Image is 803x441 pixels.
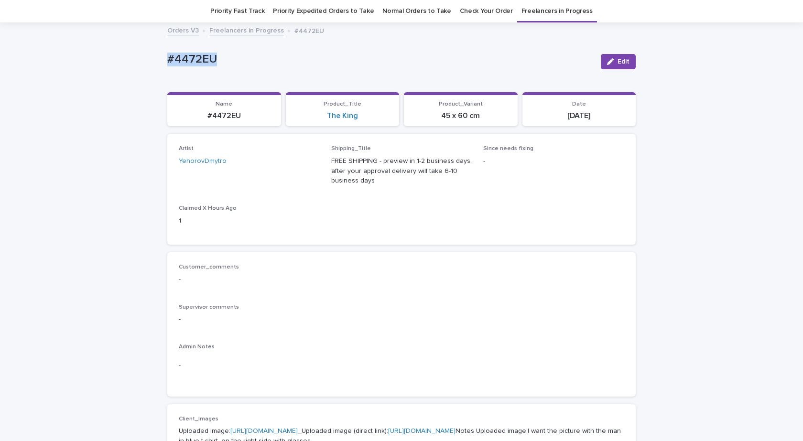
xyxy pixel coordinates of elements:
[324,101,361,107] span: Product_Title
[179,146,194,151] span: Artist
[173,111,275,120] p: #4472EU
[601,54,636,69] button: Edit
[179,216,320,226] p: 1
[179,344,215,350] span: Admin Notes
[179,304,239,310] span: Supervisor comments
[331,156,472,186] p: FREE SHIPPING - preview in 1-2 business days, after your approval delivery will take 6-10 busines...
[483,156,624,166] p: -
[327,111,358,120] a: The King
[528,111,630,120] p: [DATE]
[179,156,227,166] a: YehorovDmytro
[230,428,298,434] a: [URL][DOMAIN_NAME]
[179,275,624,285] p: -
[179,416,218,422] span: Client_Images
[179,205,237,211] span: Claimed X Hours Ago
[483,146,533,151] span: Since needs fixing
[167,24,199,35] a: Orders V3
[209,24,284,35] a: Freelancers in Progress
[410,111,512,120] p: 45 x 60 cm
[179,314,624,324] p: -
[167,53,593,66] p: #4472EU
[179,264,239,270] span: Customer_comments
[294,25,324,35] p: #4472EU
[439,101,483,107] span: Product_Variant
[331,146,371,151] span: Shipping_Title
[216,101,232,107] span: Name
[572,101,586,107] span: Date
[179,361,624,371] p: -
[618,58,629,65] span: Edit
[388,428,456,434] a: [URL][DOMAIN_NAME]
